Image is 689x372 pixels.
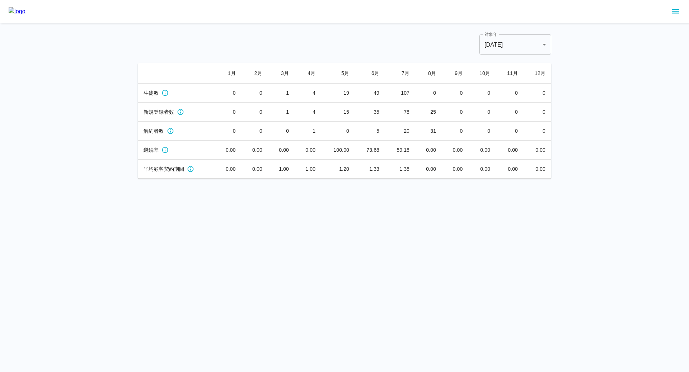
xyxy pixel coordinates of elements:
td: 31 [415,122,442,141]
td: 0 [242,84,268,103]
td: 0.00 [496,141,524,160]
td: 1.35 [385,160,415,179]
th: 8 月 [415,63,442,84]
td: 19 [321,84,355,103]
td: 1 [268,103,295,122]
td: 35 [355,103,385,122]
td: 0.00 [442,141,468,160]
td: 0.00 [415,141,442,160]
td: 59.18 [385,141,415,160]
svg: 月ごとの継続率(%) [161,146,169,154]
td: 0 [415,84,442,103]
td: 0 [215,122,242,141]
td: 0.00 [242,141,268,160]
td: 0.00 [468,141,496,160]
td: 0 [268,122,295,141]
td: 0 [242,103,268,122]
span: 生徒数 [144,89,159,96]
td: 0 [442,84,468,103]
td: 73.68 [355,141,385,160]
td: 0 [215,84,242,103]
button: sidemenu [669,5,681,18]
td: 1.00 [268,160,295,179]
td: 107 [385,84,415,103]
td: 0 [242,122,268,141]
td: 0.00 [295,141,321,160]
th: 6 月 [355,63,385,84]
td: 4 [295,84,321,103]
td: 0.00 [215,160,242,179]
td: 78 [385,103,415,122]
span: 新規登録者数 [144,108,174,116]
th: 4 月 [295,63,321,84]
div: [DATE] [479,34,551,55]
td: 0.00 [524,160,551,179]
td: 100.00 [321,141,355,160]
th: 5 月 [321,63,355,84]
td: 0 [442,122,468,141]
td: 0 [215,103,242,122]
td: 5 [355,122,385,141]
th: 3 月 [268,63,295,84]
svg: 月ごとの新規サブスク数 [177,108,184,116]
th: 9 月 [442,63,468,84]
td: 15 [321,103,355,122]
svg: 月ごとのアクティブなサブスク数 [161,89,169,96]
td: 0 [496,84,524,103]
td: 1.33 [355,160,385,179]
td: 0.00 [442,160,468,179]
td: 0 [496,103,524,122]
td: 0.00 [468,160,496,179]
img: logo [9,7,25,16]
th: 2 月 [242,63,268,84]
td: 0 [496,122,524,141]
td: 0 [468,122,496,141]
span: 平均顧客契約期間 [144,165,184,173]
td: 0 [468,103,496,122]
td: 0.00 [242,160,268,179]
td: 1 [295,122,321,141]
svg: 月ごとの解約サブスク数 [167,127,174,135]
span: 継続率 [144,146,159,154]
th: 7 月 [385,63,415,84]
td: 1.00 [295,160,321,179]
td: 0 [442,103,468,122]
td: 0.00 [268,141,295,160]
label: 対象年 [484,31,497,37]
td: 49 [355,84,385,103]
td: 25 [415,103,442,122]
th: 10 月 [468,63,496,84]
td: 0 [524,84,551,103]
td: 1.20 [321,160,355,179]
th: 11 月 [496,63,524,84]
th: 12 月 [524,63,551,84]
td: 0.00 [415,160,442,179]
td: 0 [321,122,355,141]
td: 0.00 [215,141,242,160]
svg: 月ごとの平均継続期間(ヶ月) [187,165,194,173]
td: 0 [468,84,496,103]
th: 1 月 [215,63,242,84]
td: 0 [524,103,551,122]
td: 0.00 [496,160,524,179]
td: 0 [524,122,551,141]
td: 0.00 [524,141,551,160]
td: 4 [295,103,321,122]
td: 1 [268,84,295,103]
span: 解約者数 [144,127,164,135]
td: 20 [385,122,415,141]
